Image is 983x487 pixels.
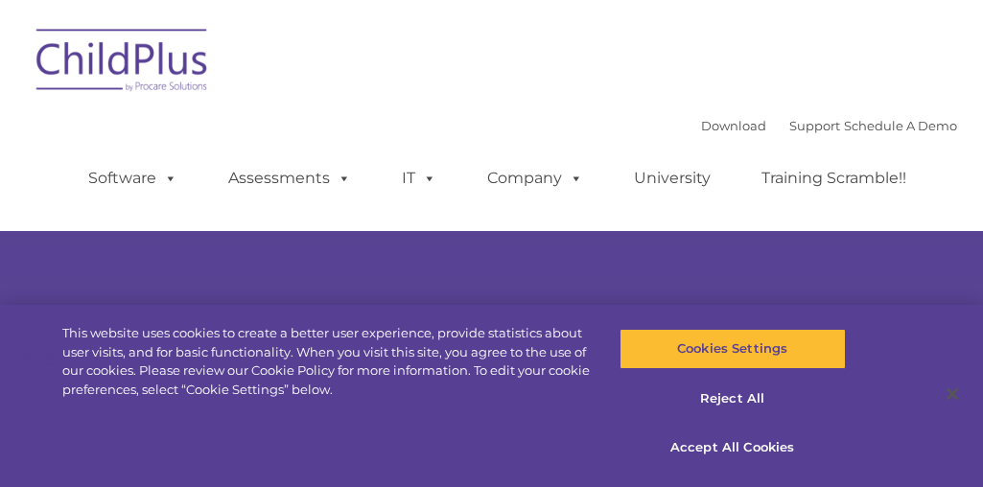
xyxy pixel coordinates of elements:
button: Close [931,373,973,415]
button: Accept All Cookies [620,428,846,468]
img: ChildPlus by Procare Solutions [27,15,219,111]
a: IT [383,159,456,197]
a: Download [701,118,766,133]
a: Support [789,118,840,133]
a: Assessments [209,159,370,197]
button: Cookies Settings [620,329,846,369]
button: Reject All [620,379,846,419]
a: Company [468,159,602,197]
a: Schedule A Demo [844,118,957,133]
div: This website uses cookies to create a better user experience, provide statistics about user visit... [62,324,590,399]
a: Software [69,159,197,197]
a: Training Scramble!! [742,159,925,197]
a: University [615,159,730,197]
font: | [701,118,957,133]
